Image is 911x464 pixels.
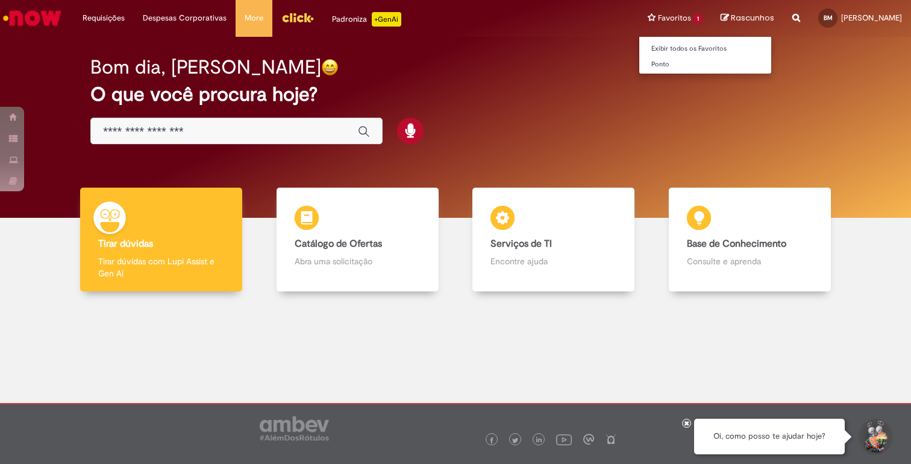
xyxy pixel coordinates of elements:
[512,437,518,443] img: logo_footer_twitter.png
[841,13,902,23] span: [PERSON_NAME]
[639,58,772,71] a: Ponto
[90,84,821,105] h2: O que você procura hoje?
[556,431,572,447] img: logo_footer_youtube.png
[63,188,260,292] a: Tirar dúvidas Tirar dúvidas com Lupi Assist e Gen Ai
[489,437,495,443] img: logo_footer_facebook.png
[639,36,772,74] ul: Favoritos
[332,12,401,27] div: Padroniza
[245,12,263,24] span: More
[721,13,774,24] a: Rascunhos
[98,255,224,279] p: Tirar dúvidas com Lupi Assist e Gen Ai
[90,57,321,78] h2: Bom dia, [PERSON_NAME]
[687,255,813,267] p: Consulte e aprenda
[693,14,703,24] span: 1
[295,238,382,250] b: Catálogo de Ofertas
[536,437,542,444] img: logo_footer_linkedin.png
[490,255,616,267] p: Encontre ajuda
[260,416,329,440] img: logo_footer_ambev_rotulo_gray.png
[281,8,314,27] img: click_logo_yellow_360x200.png
[98,238,153,250] b: Tirar dúvidas
[658,12,691,24] span: Favoritos
[639,42,772,56] a: Exibir todos os Favoritos
[260,188,456,292] a: Catálogo de Ofertas Abra uma solicitação
[824,14,833,22] span: BM
[687,238,786,250] b: Base de Conhecimento
[694,419,845,454] div: Oi, como posso te ajudar hoje?
[372,12,401,27] p: +GenAi
[606,434,616,445] img: logo_footer_naosei.png
[583,434,594,445] img: logo_footer_workplace.png
[490,238,552,250] b: Serviços de TI
[143,12,227,24] span: Despesas Corporativas
[652,188,848,292] a: Base de Conhecimento Consulte e aprenda
[1,6,63,30] img: ServiceNow
[295,255,421,267] p: Abra uma solicitação
[456,188,652,292] a: Serviços de TI Encontre ajuda
[857,419,893,455] button: Iniciar Conversa de Suporte
[731,12,774,24] span: Rascunhos
[321,59,339,76] img: happy-face.png
[83,12,125,24] span: Requisições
